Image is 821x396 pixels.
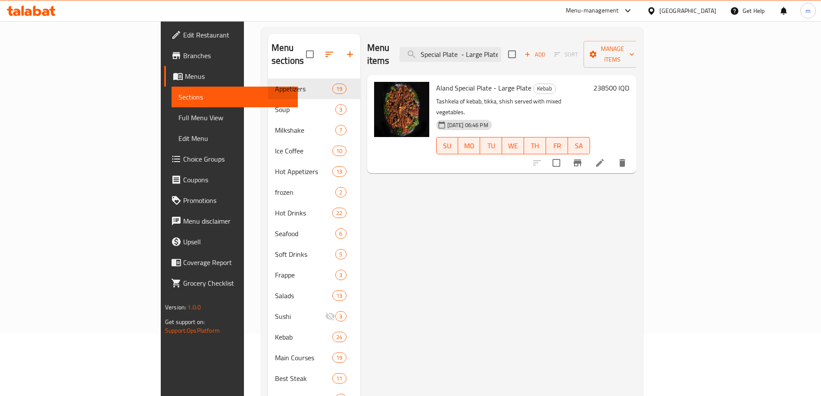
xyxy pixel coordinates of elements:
[332,166,346,177] div: items
[165,302,186,313] span: Version:
[275,125,335,135] span: Milkshake
[183,278,291,288] span: Grocery Checklist
[590,44,634,65] span: Manage items
[335,228,346,239] div: items
[400,47,501,62] input: search
[593,82,629,94] h6: 238500 IQD
[164,149,298,169] a: Choice Groups
[172,128,298,149] a: Edit Menu
[178,92,291,102] span: Sections
[275,373,332,384] div: Best Steak
[521,48,549,61] button: Add
[185,71,291,81] span: Menus
[805,6,811,16] span: m
[275,228,335,239] span: Seafood
[178,133,291,143] span: Edit Menu
[275,104,335,115] span: Soup
[462,140,477,152] span: MO
[268,265,360,285] div: Frappe3
[172,87,298,107] a: Sections
[183,216,291,226] span: Menu disclaimer
[458,137,480,154] button: MO
[524,137,546,154] button: TH
[275,352,332,363] div: Main Courses
[164,273,298,293] a: Grocery Checklist
[183,195,291,206] span: Promotions
[332,146,346,156] div: items
[374,82,429,137] img: Aland Special Plate - Large Plate
[183,154,291,164] span: Choice Groups
[335,270,346,280] div: items
[333,85,346,93] span: 19
[335,187,346,197] div: items
[534,84,556,94] span: Kebab
[336,106,346,114] span: 3
[178,112,291,123] span: Full Menu View
[332,373,346,384] div: items
[165,325,220,336] a: Support.OpsPlatform
[336,126,346,134] span: 7
[268,244,360,265] div: Soft Drinks5
[333,333,346,341] span: 24
[275,146,332,156] span: Ice Coffee
[480,137,502,154] button: TU
[301,45,319,63] span: Select all sections
[335,249,346,259] div: items
[268,161,360,182] div: Hot Appetizers13
[549,140,565,152] span: FR
[164,190,298,211] a: Promotions
[546,137,568,154] button: FR
[568,137,590,154] button: SA
[268,120,360,140] div: Milkshake7
[268,78,360,99] div: Appetizers19
[436,81,531,94] span: Aland Special Plate - Large Plate
[340,44,360,65] button: Add section
[164,169,298,190] a: Coupons
[275,84,332,94] span: Appetizers
[164,252,298,273] a: Coverage Report
[333,209,346,217] span: 22
[172,107,298,128] a: Full Menu View
[566,6,619,16] div: Menu-management
[502,137,524,154] button: WE
[332,332,346,342] div: items
[183,175,291,185] span: Coupons
[336,271,346,279] span: 3
[332,290,346,301] div: items
[268,285,360,306] div: Salads13
[336,312,346,321] span: 3
[336,230,346,238] span: 6
[275,270,335,280] span: Frappe
[571,140,587,152] span: SA
[268,368,360,389] div: Best Steak11
[268,140,360,161] div: Ice Coffee10
[332,352,346,363] div: items
[164,25,298,45] a: Edit Restaurant
[436,137,459,154] button: SU
[275,187,335,197] span: frozen
[164,211,298,231] a: Menu disclaimer
[275,166,332,177] div: Hot Appetizers
[275,208,332,218] span: Hot Drinks
[268,223,360,244] div: Seafood6
[275,290,332,301] span: Salads
[183,30,291,40] span: Edit Restaurant
[567,153,588,173] button: Branch-specific-item
[367,41,390,67] h2: Menu items
[183,50,291,61] span: Branches
[335,104,346,115] div: items
[268,327,360,347] div: Kebab24
[164,45,298,66] a: Branches
[506,140,521,152] span: WE
[547,154,565,172] span: Select to update
[332,84,346,94] div: items
[319,44,340,65] span: Sort sections
[164,231,298,252] a: Upsell
[268,99,360,120] div: Soup3
[533,84,556,94] div: Kebab
[521,48,549,61] span: Add item
[275,332,332,342] span: Kebab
